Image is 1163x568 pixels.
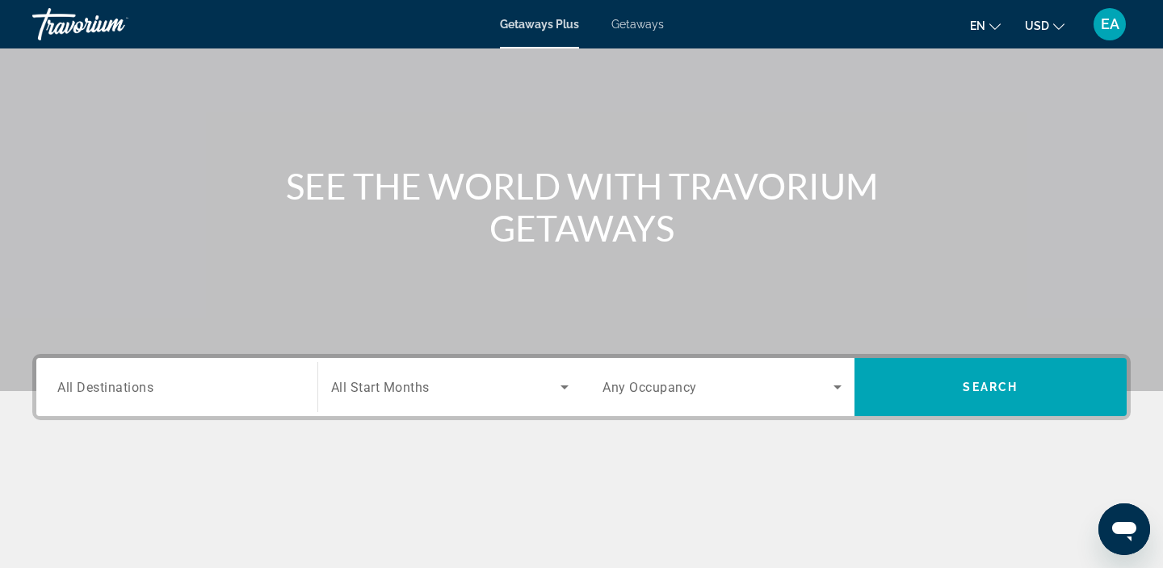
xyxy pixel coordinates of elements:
[1098,503,1150,555] iframe: Button to launch messaging window
[36,358,1127,416] div: Search widget
[611,18,664,31] a: Getaways
[279,165,884,249] h1: SEE THE WORLD WITH TRAVORIUM GETAWAYS
[1089,7,1131,41] button: User Menu
[32,3,194,45] a: Travorium
[970,19,985,32] span: en
[602,380,697,395] span: Any Occupancy
[963,381,1018,393] span: Search
[57,379,153,394] span: All Destinations
[1025,19,1049,32] span: USD
[331,380,430,395] span: All Start Months
[1101,16,1119,32] span: EA
[854,358,1127,416] button: Search
[1025,14,1064,37] button: Change currency
[970,14,1001,37] button: Change language
[500,18,579,31] a: Getaways Plus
